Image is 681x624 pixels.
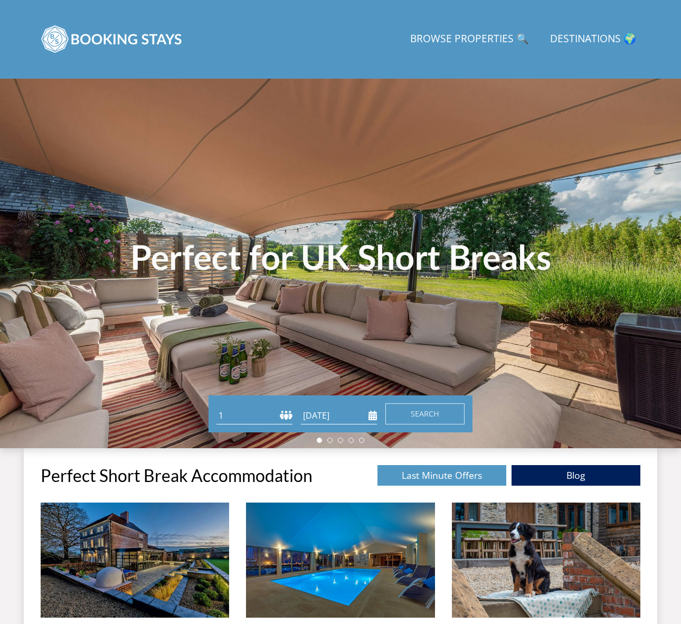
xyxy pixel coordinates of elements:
h1: Perfect Short Break Accommodation [41,466,313,485]
span: Search [411,409,439,419]
img: 'Properties With Indoor Pools' - Large Group Accommodation Holiday Ideas [246,503,434,618]
button: Search [385,403,465,424]
a: Blog [512,465,640,486]
a: Browse Properties 🔍 [406,27,533,51]
a: Last Minute Offers [377,465,506,486]
img: BookingStays [41,13,183,65]
a: Destinations 🌍 [546,27,640,51]
img: 'Dog Friendly Holiday ' - Large Group Accommodation Holiday Ideas [452,503,640,618]
input: Arrival Date [301,407,377,424]
img: 'Large Group Accommodation' - Large Group Accommodation Holiday Ideas [41,503,229,618]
